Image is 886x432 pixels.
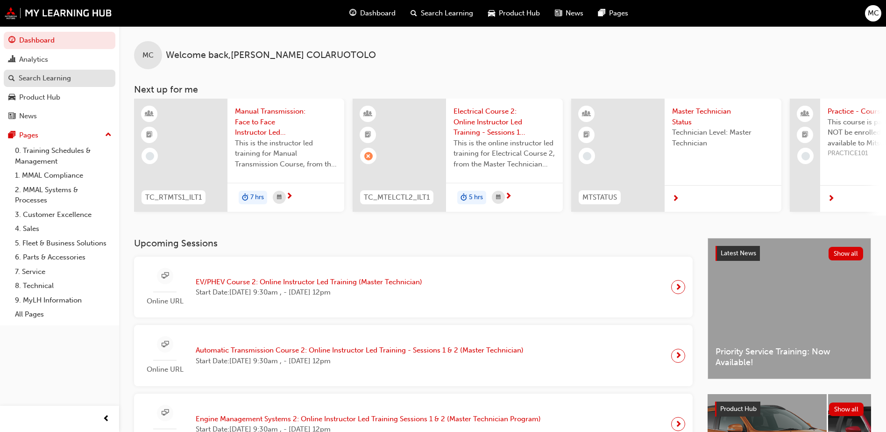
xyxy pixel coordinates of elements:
a: All Pages [11,307,115,322]
span: Automatic Transmission Course 2: Online Instructor Led Training - Sessions 1 & 2 (Master Technician) [196,345,524,356]
a: mmal [5,7,112,19]
span: next-icon [505,193,512,201]
span: up-icon [105,129,112,141]
button: Pages [4,127,115,144]
a: Product Hub [4,89,115,106]
span: Master Technician Status [672,106,774,127]
span: duration-icon [461,192,467,204]
span: calendar-icon [496,192,501,203]
a: Online URLEV/PHEV Course 2: Online Instructor Led Training (Master Technician)Start Date:[DATE] 9... [142,264,685,310]
span: next-icon [675,418,682,431]
span: news-icon [555,7,562,19]
span: Online URL [142,296,188,307]
span: Product Hub [499,8,540,19]
a: 9. MyLH Information [11,293,115,308]
span: duration-icon [242,192,248,204]
a: 1. MMAL Compliance [11,168,115,183]
span: sessionType_ONLINE_URL-icon [162,407,169,419]
a: 0. Training Schedules & Management [11,144,115,168]
span: learningRecordVerb_NONE-icon [801,152,810,160]
span: learningResourceType_INSTRUCTOR_LED-icon [583,108,590,120]
span: booktick-icon [146,129,153,141]
span: 5 hrs [469,192,483,203]
a: search-iconSearch Learning [403,4,481,23]
a: 8. Technical [11,279,115,293]
span: Search Learning [421,8,473,19]
a: Latest NewsShow allPriority Service Training: Now Available! [708,238,871,379]
span: next-icon [672,195,679,203]
span: next-icon [675,281,682,294]
span: Engine Management Systems 2: Online Instructor Led Training Sessions 1 & 2 (Master Technician Pro... [196,414,541,425]
button: MC [865,5,881,22]
a: Online URLAutomatic Transmission Course 2: Online Instructor Led Training - Sessions 1 & 2 (Maste... [142,332,685,379]
span: car-icon [488,7,495,19]
span: booktick-icon [583,129,590,141]
button: DashboardAnalyticsSearch LearningProduct HubNews [4,30,115,127]
span: Latest News [721,249,756,257]
button: Show all [829,247,864,260]
span: EV/PHEV Course 2: Online Instructor Led Training (Master Technician) [196,277,422,288]
span: news-icon [8,112,15,121]
span: booktick-icon [365,129,371,141]
span: Electrical Course 2: Online Instructor Led Training - Sessions 1 & 2 (Master Technician Program) [454,106,555,138]
span: MC [142,50,154,61]
span: search-icon [411,7,417,19]
span: 7 hrs [250,192,264,203]
h3: Next up for me [119,84,886,95]
span: sessionType_ONLINE_URL-icon [162,339,169,351]
span: sessionType_ONLINE_URL-icon [162,270,169,282]
span: search-icon [8,74,15,83]
span: Priority Service Training: Now Available! [716,346,863,367]
a: Product HubShow all [715,402,864,417]
a: 4. Sales [11,222,115,236]
button: Show all [829,403,864,416]
span: TC_MTELCTL2_ILT1 [364,192,430,203]
a: 6. Parts & Accessories [11,250,115,265]
span: learningRecordVerb_NONE-icon [583,152,591,160]
span: This is the instructor led training for Manual Transmission Course, from the Registered Technicia... [235,138,337,170]
span: people-icon [802,108,808,120]
a: Dashboard [4,32,115,49]
span: News [566,8,583,19]
a: news-iconNews [547,4,591,23]
a: MTSTATUSMaster Technician StatusTechnician Level: Master Technician [571,99,781,212]
span: learningRecordVerb_ABSENT-icon [364,152,373,160]
span: Start Date: [DATE] 9:30am , - [DATE] 12pm [196,287,422,298]
span: chart-icon [8,56,15,64]
span: booktick-icon [802,129,808,141]
a: 3. Customer Excellence [11,208,115,222]
a: Latest NewsShow all [716,246,863,261]
span: prev-icon [103,413,110,425]
div: Product Hub [19,92,60,103]
a: car-iconProduct Hub [481,4,547,23]
span: learningResourceType_INSTRUCTOR_LED-icon [365,108,371,120]
a: TC_RTMTS1_ILT1Manual Transmission: Face to Face Instructor Led Training (Registered Technician Pr... [134,99,344,212]
div: Analytics [19,54,48,65]
span: MTSTATUS [582,192,617,203]
a: pages-iconPages [591,4,636,23]
span: learningResourceType_INSTRUCTOR_LED-icon [146,108,153,120]
span: guage-icon [349,7,356,19]
span: Start Date: [DATE] 9:30am , - [DATE] 12pm [196,356,524,367]
a: TC_MTELCTL2_ILT1Electrical Course 2: Online Instructor Led Training - Sessions 1 & 2 (Master Tech... [353,99,563,212]
a: guage-iconDashboard [342,4,403,23]
span: calendar-icon [277,192,282,203]
span: guage-icon [8,36,15,45]
span: next-icon [675,349,682,362]
span: Manual Transmission: Face to Face Instructor Led Training (Registered Technician Program) [235,106,337,138]
span: Welcome back , [PERSON_NAME] COLARUOTOLO [166,50,376,61]
span: pages-icon [8,131,15,140]
span: TC_RTMTS1_ILT1 [145,192,202,203]
a: 5. Fleet & Business Solutions [11,236,115,251]
span: MC [868,8,879,19]
h3: Upcoming Sessions [134,238,693,249]
span: next-icon [828,195,835,203]
span: Pages [609,8,628,19]
a: 2. MMAL Systems & Processes [11,183,115,208]
span: This is the online instructor led training for Electrical Course 2, from the Master Technician Pr... [454,138,555,170]
span: car-icon [8,94,15,102]
span: Product Hub [720,405,757,413]
span: learningRecordVerb_NONE-icon [146,152,154,160]
span: next-icon [286,193,293,201]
